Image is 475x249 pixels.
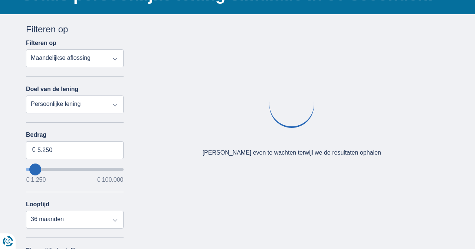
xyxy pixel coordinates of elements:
span: € 100.000 [97,177,123,183]
span: € 1.250 [26,177,46,183]
label: Looptijd [26,201,49,208]
label: Doel van de lening [26,86,78,93]
input: wantToBorrow [26,168,124,171]
label: Filteren op [26,40,56,46]
span: € [32,146,35,154]
div: Filteren op [26,23,124,36]
label: Bedrag [26,132,124,138]
div: [PERSON_NAME] even te wachten terwijl we de resultaten ophalen [203,149,381,157]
